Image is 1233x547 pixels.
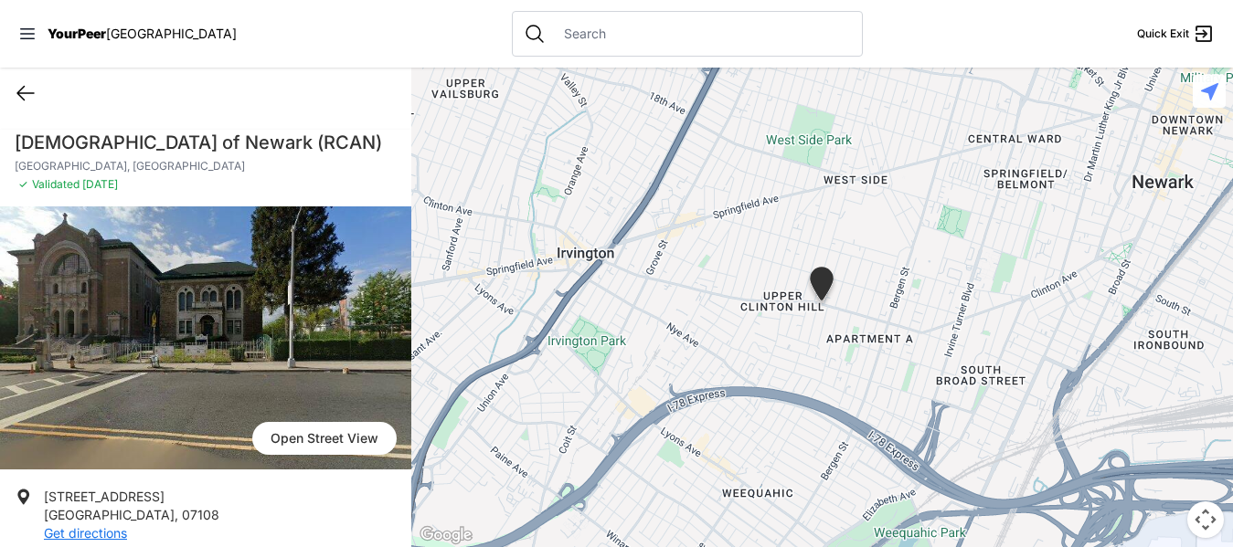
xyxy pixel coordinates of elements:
span: [GEOGRAPHIC_DATA] [44,507,175,522]
span: [GEOGRAPHIC_DATA] [106,26,237,41]
p: [GEOGRAPHIC_DATA], [GEOGRAPHIC_DATA] [15,159,397,174]
span: Open Street View [252,422,397,455]
span: Validated [32,177,80,191]
a: YourPeer[GEOGRAPHIC_DATA] [48,28,237,39]
a: Quick Exit [1137,23,1215,45]
a: Get directions [44,525,127,541]
img: Google [416,523,476,547]
span: 07108 [182,507,219,522]
span: Quick Exit [1137,26,1189,41]
div: Mercy House, Newark [806,267,837,308]
span: [STREET_ADDRESS] [44,489,165,504]
span: , [175,507,178,522]
h1: [DEMOGRAPHIC_DATA] of Newark (RCAN) [15,130,397,155]
a: Open this area in Google Maps (opens a new window) [416,523,476,547]
button: Map camera controls [1187,501,1224,538]
span: YourPeer [48,26,106,41]
span: ✓ [18,177,28,192]
input: Search [553,25,851,43]
span: [DATE] [80,177,118,191]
